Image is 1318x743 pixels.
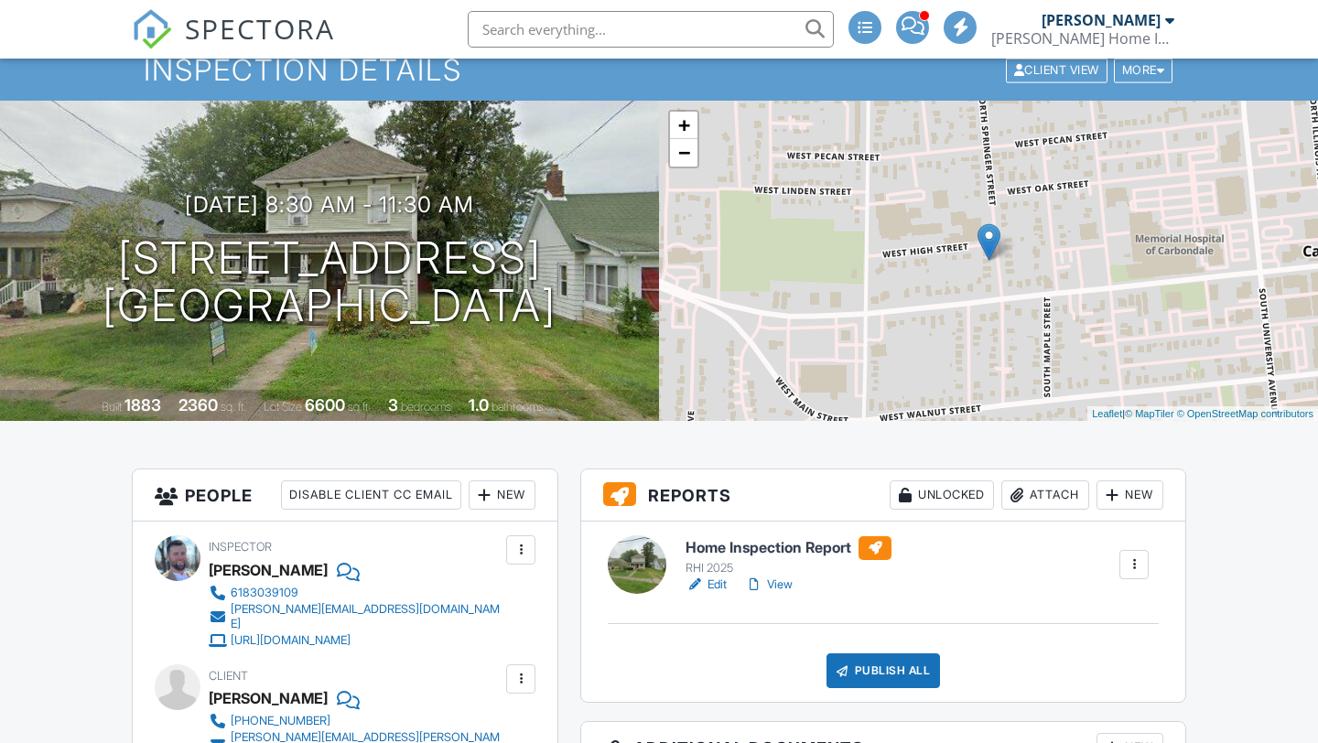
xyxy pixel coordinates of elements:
[305,395,345,415] div: 6600
[103,234,556,331] h1: [STREET_ADDRESS] [GEOGRAPHIC_DATA]
[231,602,502,631] div: [PERSON_NAME][EMAIL_ADDRESS][DOMAIN_NAME]
[686,576,727,594] a: Edit
[469,480,535,510] div: New
[132,25,335,63] a: SPECTORA
[264,400,302,414] span: Lot Size
[209,684,328,712] div: [PERSON_NAME]
[231,714,330,728] div: [PHONE_NUMBER]
[221,400,246,414] span: sq. ft.
[388,395,398,415] div: 3
[102,400,122,414] span: Built
[1177,408,1313,419] a: © OpenStreetMap contributors
[1004,62,1112,76] a: Client View
[492,400,544,414] span: bathrooms
[231,633,351,648] div: [URL][DOMAIN_NAME]
[144,54,1174,86] h1: Inspection Details
[178,395,218,415] div: 2360
[686,536,891,560] h6: Home Inspection Report
[1125,408,1174,419] a: © MapTiler
[745,576,793,594] a: View
[124,395,161,415] div: 1883
[1114,58,1173,82] div: More
[185,9,335,48] span: SPECTORA
[826,653,941,688] div: Publish All
[1087,406,1318,422] div: |
[209,631,502,650] a: [URL][DOMAIN_NAME]
[991,29,1174,48] div: Miller Home Inspection, LLC
[686,536,891,576] a: Home Inspection Report RHI 2025
[670,139,697,167] a: Zoom out
[348,400,371,414] span: sq.ft.
[209,602,502,631] a: [PERSON_NAME][EMAIL_ADDRESS][DOMAIN_NAME]
[1001,480,1089,510] div: Attach
[1092,408,1122,419] a: Leaflet
[185,192,474,217] h3: [DATE] 8:30 am - 11:30 am
[209,584,502,602] a: 6183039109
[401,400,451,414] span: bedrooms
[469,395,489,415] div: 1.0
[581,469,1185,522] h3: Reports
[209,712,502,730] a: [PHONE_NUMBER]
[1042,11,1161,29] div: [PERSON_NAME]
[686,561,891,576] div: RHI 2025
[209,669,248,683] span: Client
[1097,480,1163,510] div: New
[209,556,328,584] div: [PERSON_NAME]
[468,11,834,48] input: Search everything...
[1006,58,1107,82] div: Client View
[133,469,557,522] h3: People
[670,112,697,139] a: Zoom in
[231,586,298,600] div: 6183039109
[132,9,172,49] img: The Best Home Inspection Software - Spectora
[890,480,994,510] div: Unlocked
[281,480,461,510] div: Disable Client CC Email
[209,540,272,554] span: Inspector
